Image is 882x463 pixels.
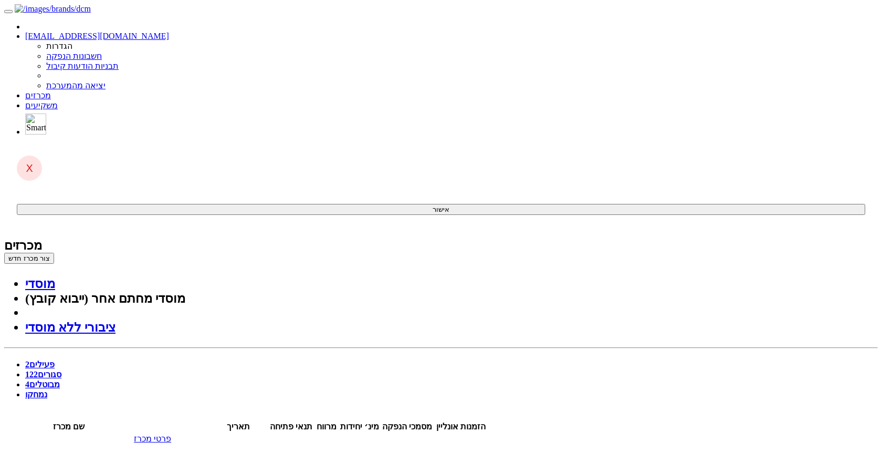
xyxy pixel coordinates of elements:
[26,162,33,174] span: X
[46,61,119,70] a: תבניות הודעות קיבול
[15,4,91,14] img: /images/brands/dcm
[315,421,338,432] th: מרווח : activate to sort column ascending
[46,41,878,51] li: הגדרות
[25,380,29,389] span: 4
[5,421,132,432] th: שם מכרז : activate to sort column ascending
[17,204,865,215] button: אישור
[25,277,55,291] a: מוסדי
[25,390,47,399] a: נמחקו
[4,253,54,264] button: צור מכרז חדש
[25,380,60,389] a: מבוטלים
[25,32,169,40] a: [EMAIL_ADDRESS][DOMAIN_NAME]
[46,81,106,90] a: יציאה מהמערכת
[25,370,38,379] span: 122
[25,321,115,334] a: ציבורי ללא מוסדי
[25,91,51,100] a: מכרזים
[46,52,102,60] a: חשבונות הנפקה
[25,360,55,369] a: פעילים
[268,421,314,432] th: תנאי פתיחה : activate to sort column ascending
[25,360,29,369] span: 2
[25,370,61,379] a: סגורים
[25,292,185,305] a: מוסדי מחתם אחר (ייבוא קובץ)
[339,421,380,432] th: מינ׳ יחידות : activate to sort column ascending
[209,421,267,432] th: תאריך : activate to sort column ascending
[25,114,46,135] img: SmartBull Logo
[25,101,58,110] a: משקיעים
[4,238,878,253] div: מכרזים
[134,434,171,443] a: פרטי מכרז
[434,421,487,432] th: הזמנות אונליין : activate to sort column ascending
[381,421,433,432] th: מסמכי הנפקה : activate to sort column ascending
